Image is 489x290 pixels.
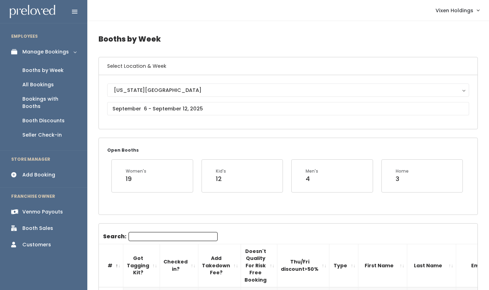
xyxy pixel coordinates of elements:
input: September 6 - September 12, 2025 [107,102,469,115]
div: Booths by Week [22,67,64,74]
a: Vixen Holdings [429,3,486,18]
th: First Name: activate to sort column ascending [358,244,407,287]
small: Open Booths [107,147,139,153]
th: Add Takedown Fee?: activate to sort column ascending [198,244,241,287]
div: All Bookings [22,81,54,88]
th: Got Tagging Kit?: activate to sort column ascending [123,244,160,287]
div: [US_STATE][GEOGRAPHIC_DATA] [114,86,462,94]
div: 19 [126,174,146,183]
div: 3 [396,174,409,183]
h6: Select Location & Week [99,57,477,75]
div: Booth Discounts [22,117,65,124]
div: Home [396,168,409,174]
div: Manage Bookings [22,48,69,56]
input: Search: [129,232,218,241]
div: 12 [216,174,226,183]
div: Customers [22,241,51,248]
label: Search: [103,232,218,241]
th: Thu/Fri discount&gt;50%: activate to sort column ascending [277,244,329,287]
div: Booth Sales [22,225,53,232]
div: Women's [126,168,146,174]
div: Bookings with Booths [22,95,76,110]
button: [US_STATE][GEOGRAPHIC_DATA] [107,84,469,97]
h4: Booths by Week [98,29,478,49]
th: Checked in?: activate to sort column ascending [160,244,198,287]
th: Doesn't Quality For Risk Free Booking : activate to sort column ascending [241,244,277,287]
img: preloved logo [10,5,55,19]
th: Last Name: activate to sort column ascending [407,244,456,287]
div: Seller Check-in [22,131,62,139]
th: #: activate to sort column descending [99,244,123,287]
span: Vixen Holdings [436,7,473,14]
div: Venmo Payouts [22,208,63,216]
div: Kid's [216,168,226,174]
div: Add Booking [22,171,55,179]
div: 4 [306,174,318,183]
div: Men's [306,168,318,174]
th: Type: activate to sort column ascending [329,244,358,287]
